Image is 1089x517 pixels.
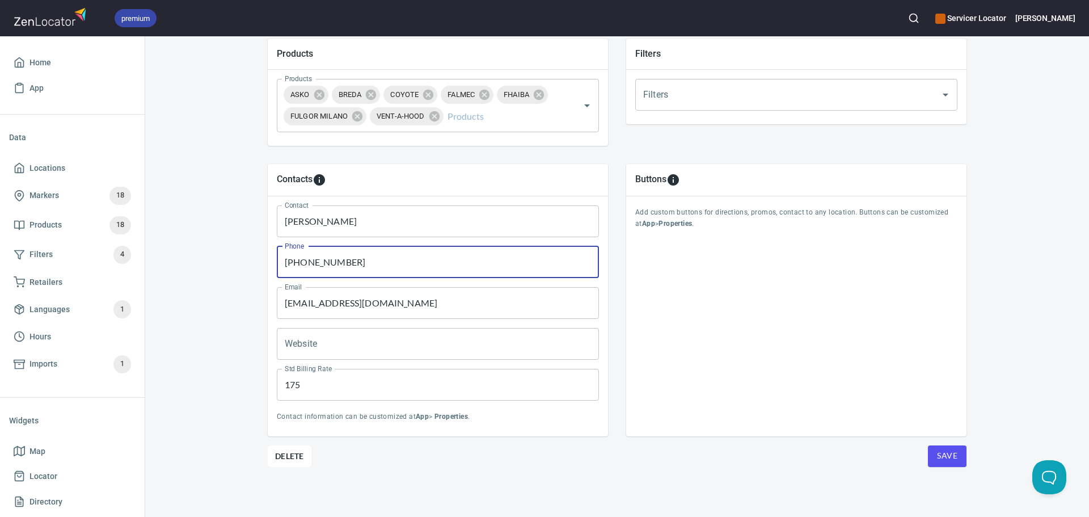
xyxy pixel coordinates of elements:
[113,248,131,261] span: 4
[9,181,136,211] a: Markers18
[938,87,953,103] button: Open
[9,50,136,75] a: Home
[277,411,599,423] p: Contact information can be customized at > .
[332,89,369,100] span: BREDA
[29,161,65,175] span: Locations
[642,220,655,228] b: App
[1015,6,1075,31] button: [PERSON_NAME]
[901,6,926,31] button: Search
[928,445,966,467] button: Save
[9,75,136,101] a: App
[434,413,468,421] b: Properties
[635,48,957,60] h5: Filters
[29,330,51,344] span: Hours
[659,220,692,228] b: Properties
[441,86,493,104] div: FALMEC
[635,173,666,187] h5: Buttons
[268,445,311,467] button: Delete
[1015,12,1075,24] h6: [PERSON_NAME]
[284,86,328,104] div: ASKO
[277,48,599,60] h5: Products
[29,56,51,70] span: Home
[277,173,313,187] h5: Contacts
[640,84,921,106] input: Filters
[29,357,57,371] span: Imports
[29,495,62,509] span: Directory
[935,12,1006,24] h6: Servicer Locator
[383,89,425,100] span: COYOTE
[9,464,136,489] a: Locator
[115,12,157,24] span: premium
[29,469,57,484] span: Locator
[579,98,595,114] button: Open
[113,303,131,316] span: 1
[29,247,53,262] span: Filters
[935,6,1006,31] div: Manage your apps
[9,155,136,181] a: Locations
[9,124,136,151] li: Data
[29,188,59,203] span: Markers
[29,81,44,95] span: App
[9,270,136,295] a: Retailers
[370,111,432,121] span: VENT-A-HOOD
[115,9,157,27] div: premium
[441,89,482,100] span: FALMEC
[9,240,136,270] a: Filters4
[29,218,62,232] span: Products
[29,302,70,317] span: Languages
[383,86,437,104] div: COYOTE
[635,207,957,230] p: Add custom buttons for directions, promos, contact to any location. Buttons can be customized at > .
[9,324,136,350] a: Hours
[9,439,136,464] a: Map
[9,407,136,434] li: Widgets
[9,295,136,324] a: Languages1
[313,173,326,187] svg: To add custom contact information for locations, please go to Apps > Properties > Contacts.
[416,413,429,421] b: App
[332,86,381,104] div: BREDA
[284,111,354,121] span: FULGOR MILANO
[14,5,90,29] img: zenlocator
[29,444,45,459] span: Map
[275,449,304,463] span: Delete
[935,14,946,24] button: color-CE600E
[109,218,131,232] span: 18
[9,489,136,515] a: Directory
[9,211,136,240] a: Products18
[284,107,366,125] div: FULGOR MILANO
[497,86,548,104] div: FHAIBA
[9,350,136,379] a: Imports1
[109,189,131,202] span: 18
[370,107,444,125] div: VENT-A-HOOD
[284,89,316,100] span: ASKO
[1032,460,1066,494] iframe: Help Scout Beacon - Open
[29,275,62,289] span: Retailers
[445,106,562,127] input: Products
[666,173,680,187] svg: To add custom buttons for locations, please go to Apps > Properties > Buttons.
[113,358,131,371] span: 1
[497,89,536,100] span: FHAIBA
[937,449,957,463] span: Save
